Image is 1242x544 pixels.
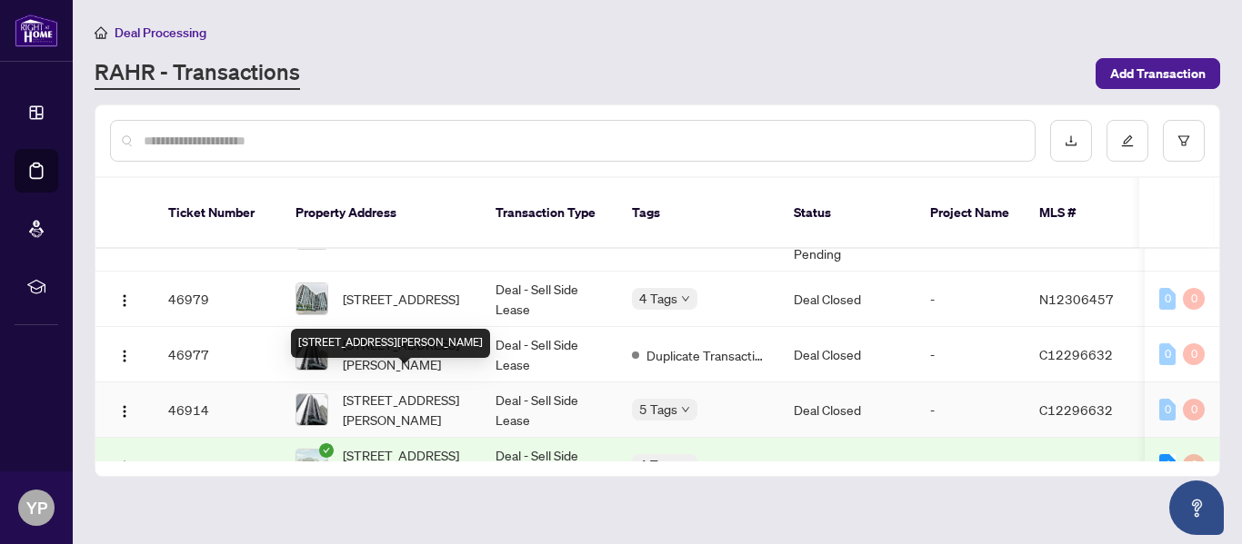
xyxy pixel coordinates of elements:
[1039,291,1114,307] span: N12306457
[481,178,617,249] th: Transaction Type
[1107,120,1148,162] button: edit
[1163,120,1205,162] button: filter
[639,399,677,420] span: 5 Tags
[1159,454,1176,476] div: 1
[639,454,677,475] span: 4 Tags
[296,450,327,480] img: thumbnail-img
[779,272,916,327] td: Deal Closed
[95,26,107,39] span: home
[916,327,1025,382] td: -
[617,178,779,249] th: Tags
[779,327,916,382] td: Deal Closed
[154,382,281,438] td: 46914
[154,327,281,382] td: 46977
[1159,343,1176,365] div: 0
[916,272,1025,327] td: -
[110,395,139,424] button: Logo
[639,288,677,309] span: 4 Tags
[110,284,139,313] button: Logo
[117,293,132,308] img: Logo
[681,294,690,303] span: down
[1159,288,1176,310] div: 0
[1183,399,1205,420] div: 0
[117,349,132,363] img: Logo
[1169,480,1224,535] button: Open asap
[110,450,139,480] button: Logo
[1159,399,1176,420] div: 0
[26,495,47,520] span: YP
[343,445,466,485] span: [STREET_ADDRESS][PERSON_NAME]
[1096,58,1220,89] button: Add Transaction
[343,289,459,309] span: [STREET_ADDRESS]
[154,438,281,493] td: 46625
[1183,288,1205,310] div: 0
[1039,457,1117,473] span: W12183005
[1050,120,1092,162] button: download
[319,443,334,458] span: check-circle
[779,382,916,438] td: Deal Closed
[291,329,490,358] div: [STREET_ADDRESS][PERSON_NAME]
[681,460,690,470] span: down
[1183,343,1205,365] div: 0
[481,382,617,438] td: Deal - Sell Side Lease
[115,25,206,41] span: Deal Processing
[110,340,139,369] button: Logo
[646,345,765,365] span: Duplicate Transaction
[1183,454,1205,476] div: 0
[296,394,327,425] img: thumbnail-img
[15,14,58,47] img: logo
[95,57,300,90] a: RAHR - Transactions
[117,460,132,474] img: Logo
[481,327,617,382] td: Deal - Sell Side Lease
[154,272,281,327] td: 46979
[154,178,281,249] th: Ticket Number
[1121,134,1134,147] span: edit
[1110,59,1206,88] span: Add Transaction
[916,382,1025,438] td: -
[916,178,1025,249] th: Project Name
[1177,134,1190,147] span: filter
[1025,178,1134,249] th: MLS #
[779,438,916,493] td: Deal Closed
[481,438,617,493] td: Deal - Sell Side Lease
[281,178,481,249] th: Property Address
[1039,401,1113,418] span: C12296632
[1039,346,1113,362] span: C12296632
[1065,134,1077,147] span: download
[296,283,327,314] img: thumbnail-img
[117,404,132,419] img: Logo
[916,438,1025,493] td: -
[481,272,617,327] td: Deal - Sell Side Lease
[681,405,690,414] span: down
[779,178,916,249] th: Status
[343,390,466,430] span: [STREET_ADDRESS][PERSON_NAME]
